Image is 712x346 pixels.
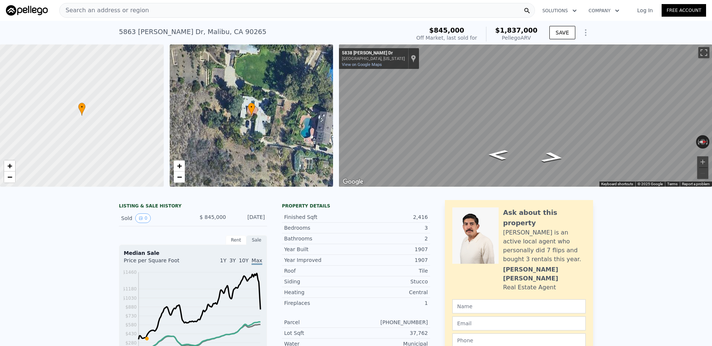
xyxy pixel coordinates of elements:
tspan: $430 [125,331,137,336]
tspan: $580 [125,322,137,327]
a: Zoom in [174,160,185,172]
div: Heating [284,289,356,296]
button: Rotate clockwise [706,135,710,149]
a: View on Google Maps [342,62,382,67]
div: 1907 [356,256,428,264]
path: Go South, Bonsall Dr [479,147,517,162]
button: Keyboard shortcuts [601,182,633,187]
span: $1,837,000 [495,26,538,34]
span: • [78,104,86,110]
div: Pellego ARV [495,34,538,41]
button: Reset the view [696,139,710,145]
span: + [177,161,182,170]
div: 5838 [PERSON_NAME] Dr [342,50,405,56]
button: Solutions [536,4,583,17]
a: Zoom out [174,172,185,183]
tspan: $1180 [123,286,137,292]
div: Ask about this property [503,207,586,228]
div: 3 [356,224,428,232]
input: Name [452,299,586,313]
span: 3Y [229,257,236,263]
div: Fireplaces [284,299,356,307]
button: Zoom out [697,168,708,179]
span: $ 845,000 [200,214,226,220]
div: [PERSON_NAME] [PERSON_NAME] [503,265,586,283]
div: Off Market, last sold for [416,34,477,41]
div: 37,762 [356,329,428,337]
div: • [248,103,255,116]
div: 1907 [356,246,428,253]
button: Toggle fullscreen view [698,47,709,58]
div: • [78,103,86,116]
div: 5863 [PERSON_NAME] Dr , Malibu , CA 90265 [119,27,266,37]
span: Search an address or region [60,6,149,15]
span: 1Y [220,257,226,263]
span: Max [252,257,262,265]
span: + [7,161,12,170]
span: − [177,172,182,182]
div: Street View [339,44,712,187]
button: Company [583,4,625,17]
div: Year Improved [284,256,356,264]
tspan: $880 [125,305,137,310]
div: Year Built [284,246,356,253]
a: Log In [628,7,662,14]
button: Zoom in [697,156,708,167]
div: Price per Square Foot [124,257,193,269]
span: − [7,172,12,182]
div: Roof [284,267,356,275]
img: Google [341,177,365,187]
a: Terms (opens in new tab) [667,182,678,186]
div: Rent [226,235,246,245]
div: Tile [356,267,428,275]
div: Median Sale [124,249,262,257]
div: 2 [356,235,428,242]
div: Stucco [356,278,428,285]
a: Open this area in Google Maps (opens a new window) [341,177,365,187]
a: Free Account [662,4,706,17]
div: Siding [284,278,356,285]
path: Go North, Bonsall Dr [532,149,574,165]
a: Zoom in [4,160,15,172]
a: Show location on map [411,54,416,63]
tspan: $1460 [123,270,137,275]
span: © 2025 Google [638,182,663,186]
tspan: $1030 [123,296,137,301]
div: [GEOGRAPHIC_DATA], [US_STATE] [342,56,405,61]
div: Property details [282,203,430,209]
a: Report a problem [682,182,710,186]
tspan: $730 [125,313,137,319]
div: [PHONE_NUMBER] [356,319,428,326]
div: Finished Sqft [284,213,356,221]
div: Bedrooms [284,224,356,232]
a: Zoom out [4,172,15,183]
div: [PERSON_NAME] is an active local agent who personally did 7 flips and bought 3 rentals this year. [503,228,586,264]
button: View historical data [135,213,151,223]
div: Bathrooms [284,235,356,242]
tspan: $280 [125,340,137,346]
div: Central [356,289,428,296]
input: Email [452,316,586,330]
div: 1 [356,299,428,307]
div: Sold [121,213,187,223]
img: Pellego [6,5,48,16]
button: Rotate counterclockwise [696,135,700,149]
div: Lot Sqft [284,329,356,337]
button: Show Options [578,25,593,40]
div: Parcel [284,319,356,326]
div: Real Estate Agent [503,283,556,292]
div: [DATE] [232,213,265,223]
span: 10Y [239,257,249,263]
div: Sale [246,235,267,245]
div: 2,416 [356,213,428,221]
div: LISTING & SALE HISTORY [119,203,267,210]
button: SAVE [549,26,575,39]
div: Map [339,44,712,187]
span: $845,000 [429,26,465,34]
span: • [248,104,255,110]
